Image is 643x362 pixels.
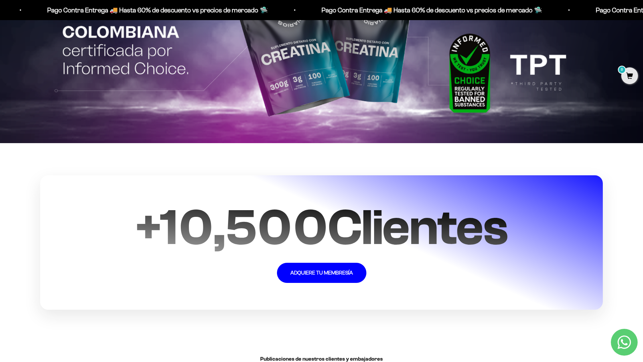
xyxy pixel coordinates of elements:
[277,263,366,283] a: ADQUIERE TU MEMBRESÍA
[621,73,638,80] a: 0
[618,66,626,74] mark: 0
[159,199,328,256] span: 10,500
[136,199,508,256] span: + Clientes
[19,5,240,15] p: Pago Contra Entrega 🚚 Hasta 60% de descuento vs precios de mercado 🛸
[294,5,514,15] p: Pago Contra Entrega 🚚 Hasta 60% de descuento vs precios de mercado 🛸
